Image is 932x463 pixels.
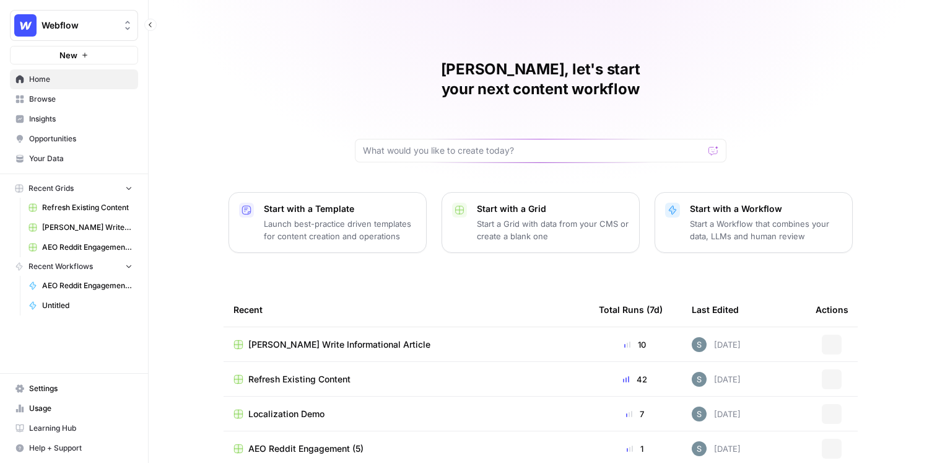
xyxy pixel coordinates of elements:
[42,300,133,311] span: Untitled
[10,418,138,438] a: Learning Hub
[29,113,133,125] span: Insights
[23,237,138,257] a: AEO Reddit Engagement (5)
[264,203,416,215] p: Start with a Template
[42,242,133,253] span: AEO Reddit Engagement (5)
[10,129,138,149] a: Opportunities
[42,202,133,213] span: Refresh Existing Content
[10,179,138,198] button: Recent Grids
[248,338,430,351] span: [PERSON_NAME] Write Informational Article
[599,338,672,351] div: 10
[41,19,116,32] span: Webflow
[29,403,133,414] span: Usage
[599,373,672,386] div: 42
[655,192,853,253] button: Start with a WorkflowStart a Workflow that combines your data, LLMs and human review
[690,203,842,215] p: Start with a Workflow
[23,198,138,218] a: Refresh Existing Content
[233,373,579,386] a: Refresh Existing Content
[363,144,703,157] input: What would you like to create today?
[10,89,138,109] a: Browse
[692,441,741,456] div: [DATE]
[692,407,707,421] img: w7f6q2jfcebns90hntjxsl93h3td
[355,60,726,99] h1: [PERSON_NAME], let's start your next content workflow
[10,10,138,41] button: Workspace: Webflow
[233,408,579,420] a: Localization Demo
[29,74,133,85] span: Home
[42,222,133,233] span: [PERSON_NAME] Write Informational Article
[28,261,93,272] span: Recent Workflows
[233,293,579,327] div: Recent
[442,192,640,253] button: Start with a GridStart a Grid with data from your CMS or create a blank one
[29,133,133,144] span: Opportunities
[692,372,707,387] img: w7f6q2jfcebns90hntjxsl93h3td
[264,218,416,242] p: Launch best-practice driven templates for content creation and operations
[23,296,138,315] a: Untitled
[477,203,629,215] p: Start with a Grid
[477,218,629,242] p: Start a Grid with data from your CMS or create a blank one
[816,293,848,327] div: Actions
[10,257,138,276] button: Recent Workflows
[59,49,77,61] span: New
[690,218,842,242] p: Start a Workflow that combines your data, LLMs and human review
[10,379,138,399] a: Settings
[248,443,364,455] span: AEO Reddit Engagement (5)
[692,372,741,387] div: [DATE]
[692,337,707,352] img: w7f6q2jfcebns90hntjxsl93h3td
[10,109,138,129] a: Insights
[23,218,138,237] a: [PERSON_NAME] Write Informational Article
[10,438,138,458] button: Help + Support
[692,293,739,327] div: Last Edited
[10,46,138,64] button: New
[248,408,324,420] span: Localization Demo
[599,443,672,455] div: 1
[10,399,138,418] a: Usage
[692,407,741,421] div: [DATE]
[229,192,427,253] button: Start with a TemplateLaunch best-practice driven templates for content creation and operations
[29,383,133,394] span: Settings
[28,183,74,194] span: Recent Grids
[248,373,351,386] span: Refresh Existing Content
[29,423,133,434] span: Learning Hub
[14,14,37,37] img: Webflow Logo
[692,337,741,352] div: [DATE]
[29,443,133,454] span: Help + Support
[599,408,672,420] div: 7
[233,338,579,351] a: [PERSON_NAME] Write Informational Article
[23,276,138,296] a: AEO Reddit Engagement - Fork
[29,94,133,105] span: Browse
[692,441,707,456] img: w7f6q2jfcebns90hntjxsl93h3td
[42,280,133,291] span: AEO Reddit Engagement - Fork
[599,293,663,327] div: Total Runs (7d)
[10,69,138,89] a: Home
[10,149,138,169] a: Your Data
[29,153,133,164] span: Your Data
[233,443,579,455] a: AEO Reddit Engagement (5)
